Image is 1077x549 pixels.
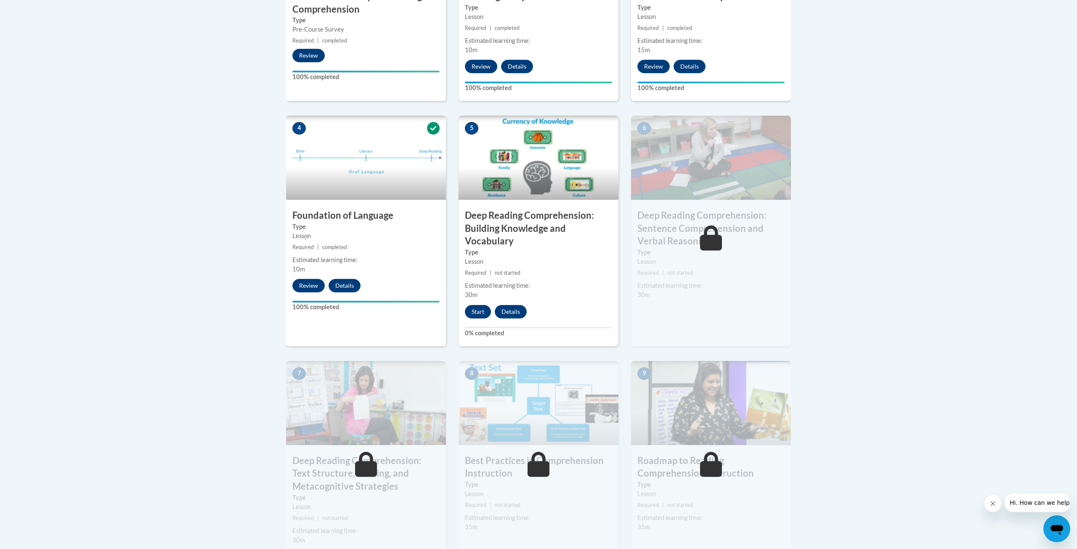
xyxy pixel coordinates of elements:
span: Hi. How can we help? [5,6,68,13]
label: 0% completed [465,329,612,338]
img: Course Image [459,361,618,445]
span: Required [637,25,659,31]
img: Course Image [631,116,791,200]
div: Your progress [637,82,785,83]
div: Your progress [465,82,612,83]
span: | [317,515,319,521]
label: Type [637,248,785,257]
span: not started [322,515,348,521]
img: Course Image [286,361,446,445]
span: Required [465,502,486,508]
div: Lesson [292,502,440,512]
iframe: Button to launch messaging window [1043,515,1070,542]
span: | [662,502,664,508]
div: Estimated learning time: [465,36,612,45]
span: not started [495,502,520,508]
div: Estimated learning time: [637,513,785,522]
div: Estimated learning time: [465,513,612,522]
h3: Best Practices in Comprehension Instruction [459,454,618,480]
div: Estimated learning time: [465,281,612,290]
div: Estimated learning time: [637,281,785,290]
div: Lesson [465,489,612,499]
img: Course Image [631,361,791,445]
span: completed [667,25,692,31]
div: Lesson [292,231,440,241]
label: 100% completed [292,302,440,312]
label: 100% completed [292,72,440,82]
div: Estimated learning time: [292,526,440,536]
span: 6 [637,122,651,135]
span: not started [667,502,693,508]
button: Review [292,279,325,292]
span: | [490,270,491,276]
label: 100% completed [637,83,785,93]
span: | [490,502,491,508]
div: Estimated learning time: [292,255,440,265]
button: Details [674,60,706,73]
span: completed [322,244,347,250]
label: Type [465,248,612,257]
span: 30m [637,291,650,298]
span: 35m [637,523,650,530]
span: not started [667,270,693,276]
button: Details [329,279,361,292]
span: 7 [292,367,306,380]
span: | [317,244,319,250]
iframe: Message from company [1005,493,1070,512]
span: | [490,25,491,31]
span: 10m [292,265,305,273]
span: not started [495,270,520,276]
span: | [662,270,664,276]
span: | [317,37,319,44]
div: Your progress [292,71,440,72]
button: Review [292,49,325,62]
label: Type [292,222,440,231]
button: Review [465,60,497,73]
span: 8 [465,367,478,380]
span: Required [292,37,314,44]
h3: Deep Reading Comprehension: Text Structure, Writing, and Metacognitive Strategies [286,454,446,493]
img: Course Image [459,116,618,200]
iframe: Close message [984,495,1001,512]
span: 30m [292,536,305,544]
label: Type [292,16,440,25]
div: Pre-Course Survey [292,25,440,34]
span: 5 [465,122,478,135]
div: Lesson [465,12,612,21]
span: Required [637,270,659,276]
div: Lesson [465,257,612,266]
button: Details [501,60,533,73]
img: Course Image [286,116,446,200]
span: | [662,25,664,31]
span: completed [322,37,347,44]
button: Review [637,60,670,73]
h3: Deep Reading Comprehension: Sentence Comprehension and Verbal Reasoning [631,209,791,248]
button: Start [465,305,491,318]
span: 4 [292,122,306,135]
label: Type [637,3,785,12]
div: Estimated learning time: [637,36,785,45]
label: Type [465,480,612,489]
span: 10m [465,46,477,53]
h3: Roadmap to Reading Comprehension Instruction [631,454,791,480]
div: Lesson [637,257,785,266]
label: Type [637,480,785,489]
span: Required [465,25,486,31]
span: 30m [465,291,477,298]
div: Your progress [292,301,440,302]
div: Lesson [637,489,785,499]
span: Required [292,515,314,521]
span: completed [495,25,520,31]
span: 35m [465,523,477,530]
h3: Deep Reading Comprehension: Building Knowledge and Vocabulary [459,209,618,248]
label: Type [465,3,612,12]
h3: Foundation of Language [286,209,446,222]
span: 15m [637,46,650,53]
label: Type [292,493,440,502]
span: Required [292,244,314,250]
div: Lesson [637,12,785,21]
span: 9 [637,367,651,380]
span: Required [637,502,659,508]
button: Details [495,305,527,318]
label: 100% completed [465,83,612,93]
